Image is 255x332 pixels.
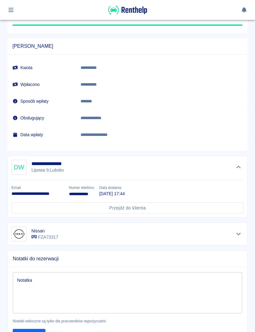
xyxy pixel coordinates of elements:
[31,228,58,234] h6: Nissan
[12,115,71,121] h6: Obsługujący
[12,160,26,175] div: DW
[234,163,244,172] button: Ukryj szczegóły
[13,256,242,262] span: Notatki do rezerwacji
[12,202,243,214] a: Przejdź do klienta
[12,25,243,26] span: Nadpłata: 0,00 zł
[12,185,64,191] p: Email
[69,185,94,191] p: Numer telefonu
[13,228,25,240] img: Image
[108,5,147,15] img: Renthelp logo
[12,65,71,71] h6: Kwota
[12,81,71,87] h6: Wpłacono
[99,191,125,197] p: [DATE] 17:44
[12,98,71,104] h6: Sposób wpłaty
[234,230,244,238] button: Pokaż szczegóły
[12,43,243,49] span: [PERSON_NAME]
[31,167,70,173] p: Lipowa 9 , Lubsko
[99,185,125,191] p: Data dodania
[13,318,242,324] p: Notatki widoczne są tylko dla pracowników wypożyczalni.
[108,11,147,16] a: Renthelp logo
[12,132,71,138] h6: Data wpłaty
[31,234,58,240] p: FZA73317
